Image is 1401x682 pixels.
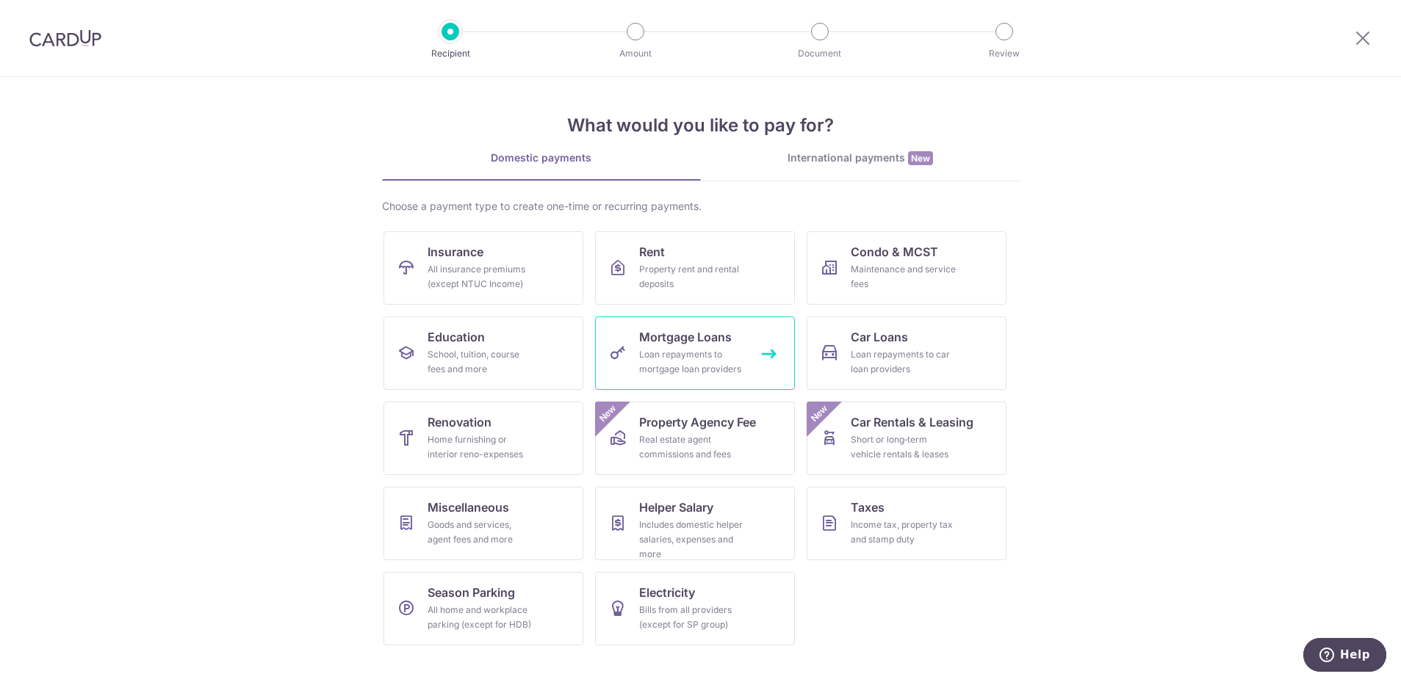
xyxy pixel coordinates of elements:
[851,328,908,346] span: Car Loans
[1303,638,1386,675] iframe: Opens a widget where you can find more information
[639,262,745,291] div: Property rent and rental deposits
[639,243,665,261] span: Rent
[851,262,957,291] div: Maintenance and service fees
[851,432,957,462] div: Short or long‑term vehicle rentals & leases
[639,413,756,431] span: Property Agency Fee
[908,151,933,165] span: New
[639,603,745,632] div: Bills from all providers (except for SP group)
[595,402,795,475] a: Property Agency FeeReal estate agent commissions and feesNew
[639,328,732,346] span: Mortgage Loans
[382,150,701,165] div: Domestic payments
[382,199,1020,214] div: Choose a payment type to create one-time or recurring payments.
[807,487,1006,560] a: TaxesIncome tax, property tax and stamp duty
[428,432,533,462] div: Home furnishing or interior reno-expenses
[428,603,533,632] div: All home and workplace parking (except for HDB)
[851,498,885,516] span: Taxes
[428,413,491,431] span: Renovation
[383,231,583,305] a: InsuranceAll insurance premiums (except NTUC Income)
[851,413,973,431] span: Car Rentals & Leasing
[595,316,795,390] a: Mortgage LoansLoan repayments to mortgage loan providers
[383,572,583,645] a: Season ParkingAll home and workplace parking (except for HDB)
[428,328,485,346] span: Education
[639,518,745,562] div: Includes domestic helper salaries, expenses and more
[383,487,583,560] a: MiscellaneousGoods and services, agent fees and more
[851,243,938,261] span: Condo & MCST
[382,112,1020,139] h4: What would you like to pay for?
[37,10,68,23] span: Help
[807,402,1006,475] a: Car Rentals & LeasingShort or long‑term vehicle rentals & leasesNew
[428,243,483,261] span: Insurance
[950,46,1059,61] p: Review
[383,316,583,390] a: EducationSchool, tuition, course fees and more
[639,432,745,462] div: Real estate agent commissions and fees
[639,498,713,516] span: Helper Salary
[639,347,745,377] div: Loan repayments to mortgage loan providers
[428,498,509,516] span: Miscellaneous
[851,518,957,547] div: Income tax, property tax and stamp duty
[851,347,957,377] div: Loan repayments to car loan providers
[29,29,101,47] img: CardUp
[807,231,1006,305] a: Condo & MCSTMaintenance and service fees
[428,584,515,601] span: Season Parking
[701,150,1020,166] div: International payments
[807,316,1006,390] a: Car LoansLoan repayments to car loan providers
[639,584,695,601] span: Electricity
[595,231,795,305] a: RentProperty rent and rental deposits
[807,402,831,426] span: New
[396,46,505,61] p: Recipient
[595,487,795,560] a: Helper SalaryIncludes domestic helper salaries, expenses and more
[595,402,619,426] span: New
[581,46,690,61] p: Amount
[428,262,533,291] div: All insurance premiums (except NTUC Income)
[428,518,533,547] div: Goods and services, agent fees and more
[766,46,874,61] p: Document
[383,402,583,475] a: RenovationHome furnishing or interior reno-expenses
[428,347,533,377] div: School, tuition, course fees and more
[595,572,795,645] a: ElectricityBills from all providers (except for SP group)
